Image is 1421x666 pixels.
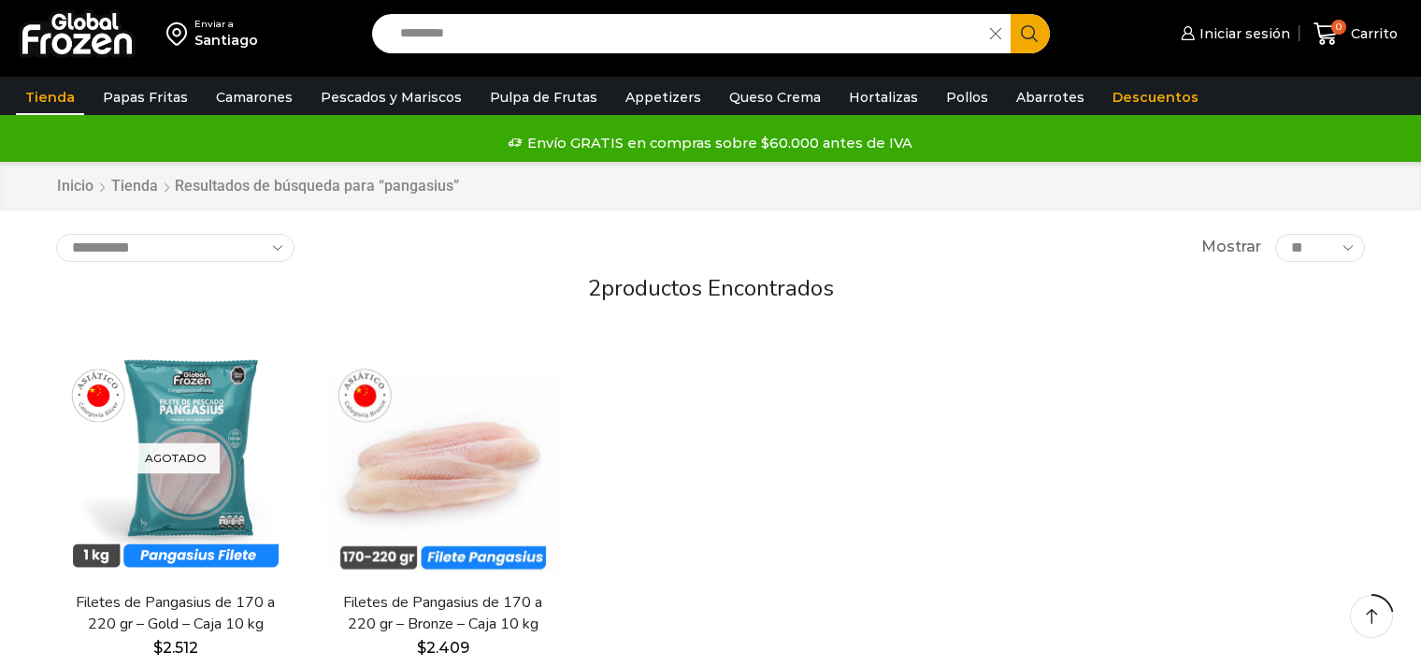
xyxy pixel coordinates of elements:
a: Filetes de Pangasius de 170 a 220 gr – Gold – Caja 10 kg [68,592,283,635]
p: Agotado [132,442,220,473]
div: Santiago [194,31,258,50]
a: Hortalizas [840,80,927,115]
a: Abarrotes [1007,80,1094,115]
a: Pulpa de Frutas [481,80,607,115]
img: address-field-icon.svg [166,18,194,50]
a: Pollos [937,80,998,115]
bdi: 2.512 [153,639,198,657]
a: Pescados y Mariscos [311,80,471,115]
h1: Resultados de búsqueda para “pangasius” [175,177,459,195]
a: Descuentos [1103,80,1208,115]
span: $ [153,639,163,657]
nav: Breadcrumb [56,176,459,197]
span: 0 [1331,20,1346,35]
a: Papas Fritas [93,80,197,115]
div: Enviar a [194,18,258,31]
span: 2 [588,273,601,303]
a: Inicio [56,176,94,197]
a: Tienda [16,80,84,115]
a: Tienda [110,176,159,197]
a: Iniciar sesión [1176,15,1290,52]
span: Carrito [1346,24,1398,43]
a: 0 Carrito [1309,12,1402,56]
a: Queso Crema [720,80,830,115]
a: Filetes de Pangasius de 170 a 220 gr – Bronze – Caja 10 kg [336,592,551,635]
bdi: 2.409 [417,639,469,657]
button: Search button [1011,14,1050,53]
a: Camarones [207,80,302,115]
select: Pedido de la tienda [56,234,294,262]
span: Iniciar sesión [1195,24,1290,43]
span: $ [417,639,426,657]
span: productos encontrados [601,273,834,303]
a: Appetizers [616,80,710,115]
span: Mostrar [1201,237,1261,258]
